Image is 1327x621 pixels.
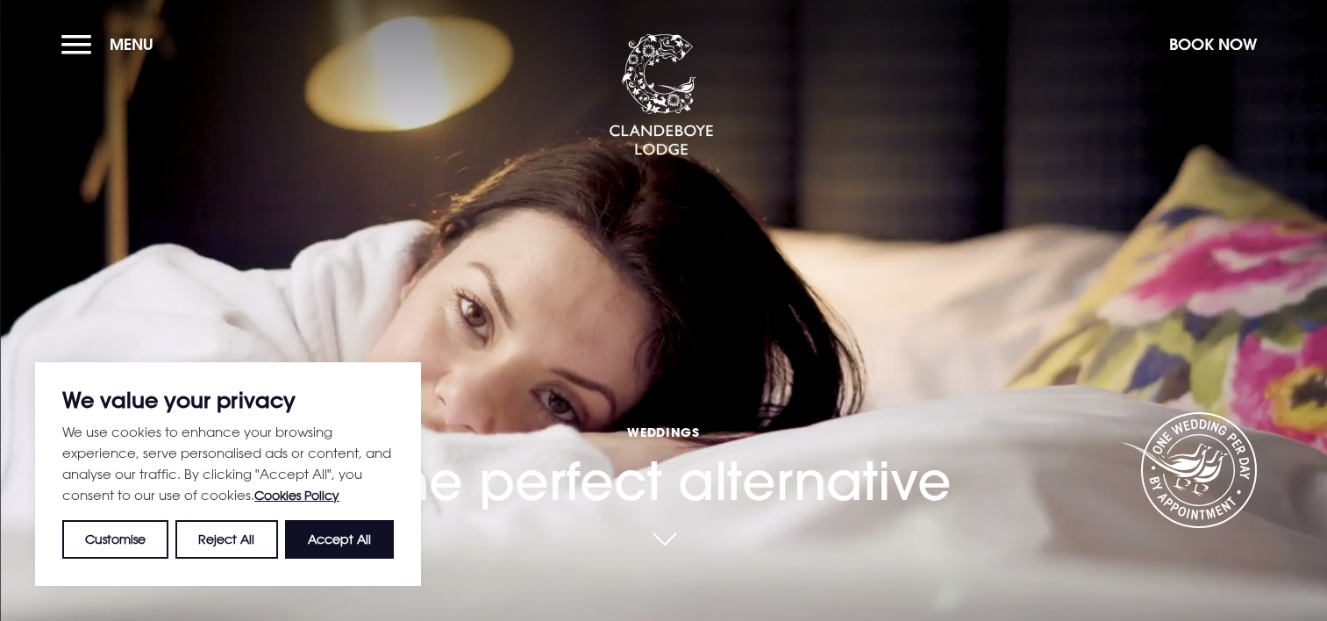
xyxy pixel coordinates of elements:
[175,520,277,559] button: Reject All
[375,346,952,512] h1: The perfect alternative
[35,362,421,586] div: We value your privacy
[285,520,394,559] button: Accept All
[375,424,952,440] span: Weddings
[609,34,714,157] img: Clandeboye Lodge
[254,488,339,503] a: Cookies Policy
[61,25,162,63] button: Menu
[1160,25,1266,63] button: Book Now
[110,34,153,54] span: Menu
[62,389,394,410] p: We value your privacy
[62,421,394,506] p: We use cookies to enhance your browsing experience, serve personalised ads or content, and analys...
[62,520,168,559] button: Customise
